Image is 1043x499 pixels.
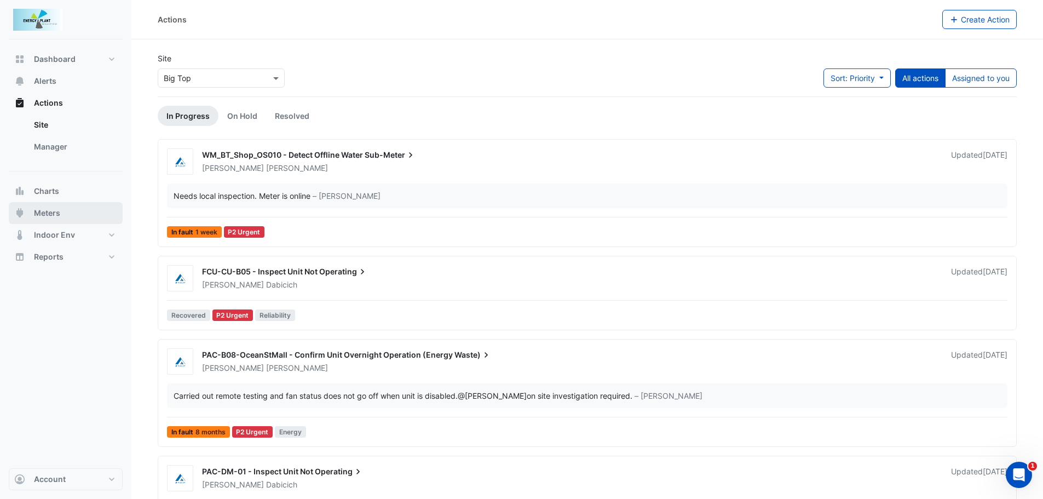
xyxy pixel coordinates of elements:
[983,267,1007,276] span: Mon 25-Aug-2025 14:22 AEST
[961,15,1010,24] span: Create Action
[168,273,193,284] img: Airmaster Australia
[319,266,368,277] span: Operating
[158,106,218,126] a: In Progress
[831,73,875,83] span: Sort: Priority
[202,350,453,359] span: PAC-B08-OceanStMall - Confirm Unit Overnight Operation (Energy
[202,280,264,289] span: [PERSON_NAME]
[315,466,364,477] span: Operating
[232,426,273,438] div: P2 Urgent
[951,150,1007,174] div: Updated
[635,390,702,402] span: – [PERSON_NAME]
[14,54,25,65] app-icon: Dashboard
[202,363,264,372] span: [PERSON_NAME]
[168,473,193,484] img: Airmaster Australia
[34,251,64,262] span: Reports
[13,9,62,31] img: Company Logo
[275,426,306,438] span: Energy
[202,267,318,276] span: FCU-CU-B05 - Inspect Unit Not
[34,54,76,65] span: Dashboard
[218,106,266,126] a: On Hold
[167,426,230,438] span: In fault
[195,429,226,435] span: 8 months
[951,349,1007,374] div: Updated
[1028,462,1037,471] span: 1
[202,163,264,173] span: [PERSON_NAME]
[34,208,60,219] span: Meters
[167,309,210,321] span: Recovered
[202,150,363,159] span: WM_BT_Shop_OS010 - Detect Offline Water
[9,246,123,268] button: Reports
[158,53,171,64] label: Site
[266,163,328,174] span: [PERSON_NAME]
[266,363,328,374] span: [PERSON_NAME]
[823,68,891,88] button: Sort: Priority
[174,390,632,402] div: Carried out remote testing and fan status does not go off when unit is disabled. on site investig...
[158,14,187,25] div: Actions
[942,10,1017,29] button: Create Action
[202,467,313,476] span: PAC-DM-01 - Inspect Unit Not
[195,229,217,236] span: 1 week
[266,279,297,290] span: Dabicich
[9,468,123,490] button: Account
[174,190,310,202] div: Needs local inspection. Meter is online
[34,76,56,87] span: Alerts
[25,136,123,158] a: Manager
[1006,462,1032,488] iframe: Intercom live chat
[202,480,264,489] span: [PERSON_NAME]
[266,106,318,126] a: Resolved
[313,190,381,202] span: – [PERSON_NAME]
[983,467,1007,476] span: Fri 28-Mar-2025 06:49 AEST
[454,349,492,360] span: Waste)
[9,70,123,92] button: Alerts
[255,309,295,321] span: Reliability
[266,479,297,490] span: Dabicich
[983,350,1007,359] span: Mon 07-Jul-2025 14:35 AEST
[14,208,25,219] app-icon: Meters
[14,230,25,240] app-icon: Indoor Env
[224,226,265,238] div: P2 Urgent
[9,48,123,70] button: Dashboard
[9,202,123,224] button: Meters
[9,92,123,114] button: Actions
[983,150,1007,159] span: Mon 01-Sep-2025 12:03 AEST
[9,114,123,162] div: Actions
[14,76,25,87] app-icon: Alerts
[168,157,193,168] img: Airmaster Australia
[168,357,193,368] img: Airmaster Australia
[212,309,253,321] div: P2 Urgent
[14,97,25,108] app-icon: Actions
[365,150,416,160] span: Sub-Meter
[34,230,75,240] span: Indoor Env
[14,186,25,197] app-icon: Charts
[9,224,123,246] button: Indoor Env
[34,97,63,108] span: Actions
[34,186,59,197] span: Charts
[167,226,222,238] span: In fault
[458,391,527,400] span: asteane@airmaster.com.au [Airmaster Australia]
[9,180,123,202] button: Charts
[14,251,25,262] app-icon: Reports
[945,68,1017,88] button: Assigned to you
[951,466,1007,490] div: Updated
[34,474,66,485] span: Account
[951,266,1007,290] div: Updated
[25,114,123,136] a: Site
[895,68,946,88] button: All actions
